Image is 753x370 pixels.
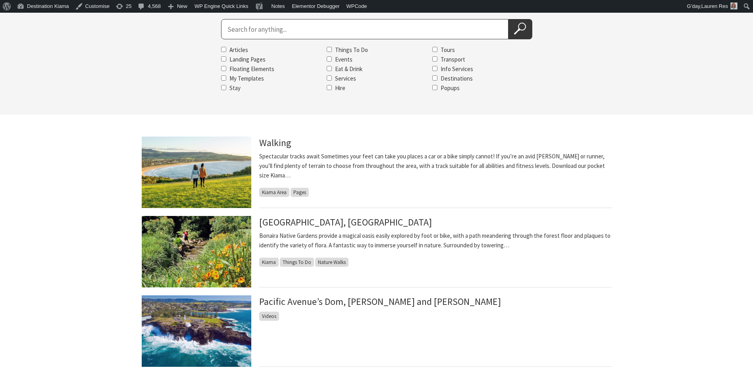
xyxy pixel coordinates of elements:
[259,295,501,308] a: Pacific Avenue’s Dom, [PERSON_NAME] and [PERSON_NAME]
[441,46,455,54] label: Tours
[229,75,264,82] label: My Templates
[441,75,473,82] label: Destinations
[142,137,251,208] img: Walking tracks Kiama NSW Gerrigong
[259,152,612,180] p: Spectacular tracks await Sometimes your feet can take you places a car or a bike simply cannot! I...
[259,258,279,267] span: Kiama
[335,75,356,82] label: Services
[229,56,266,63] label: Landing Pages
[701,3,728,9] span: Lauren Res
[441,84,460,92] label: Popups
[335,84,345,92] label: Hire
[229,84,241,92] label: Stay
[259,188,289,197] span: Kiama Area
[259,137,291,149] a: Walking
[441,65,473,73] label: Info Services
[280,258,314,267] span: Things To Do
[142,216,251,287] img: Bonaira Native Gardens
[229,46,248,54] label: Articles
[142,295,251,367] img: Kiama Hero Image - Photo credit: Elev8 Aerial Images
[730,2,738,10] img: Res-lauren-square-150x150.jpg
[335,56,352,63] label: Events
[291,188,309,197] span: Pages
[441,56,465,63] label: Transport
[259,231,612,250] p: Bonaira Native Gardens provide a magical oasis easily explored by foot or bike, with a path meand...
[221,19,508,39] input: Search for:
[259,216,432,228] a: [GEOGRAPHIC_DATA], [GEOGRAPHIC_DATA]
[335,46,368,54] label: Things To Do
[315,258,349,267] span: Nature Walks
[335,65,362,73] label: Eat & Drink
[259,312,279,321] span: Videos
[229,65,274,73] label: Floating Elements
